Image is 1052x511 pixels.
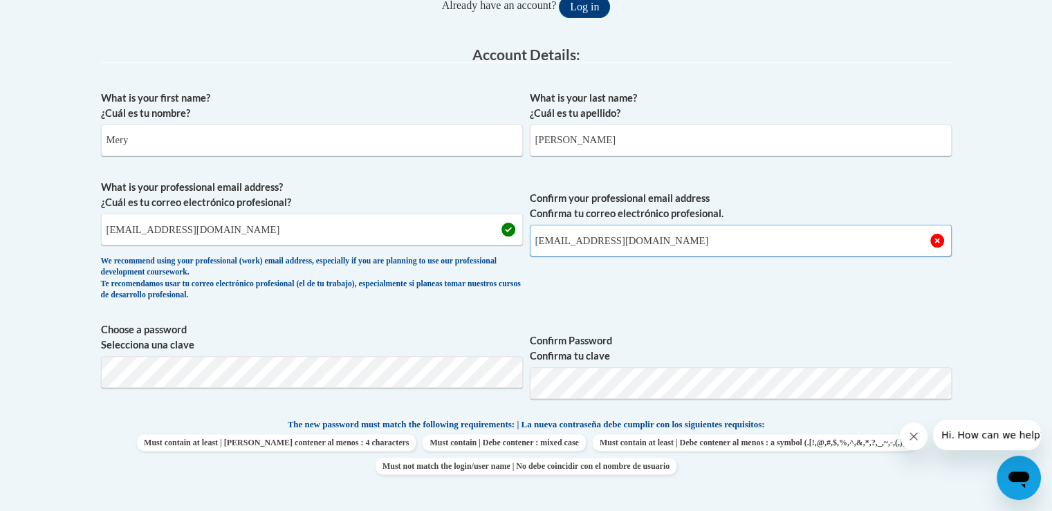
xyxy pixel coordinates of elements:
label: Confirm your professional email address Confirma tu correo electrónico profesional. [530,191,952,221]
input: Metadata input [530,124,952,156]
span: The new password must match the following requirements: | La nueva contraseña debe cumplir con lo... [288,418,765,431]
span: Must contain at least | [PERSON_NAME] contener al menos : 4 characters [137,434,416,451]
iframe: Button to launch messaging window [997,456,1041,500]
span: Hi. How can we help? [8,10,112,21]
label: What is your professional email address? ¿Cuál es tu correo electrónico profesional? [101,180,523,210]
label: Choose a password Selecciona una clave [101,322,523,353]
label: Confirm Password Confirma tu clave [530,333,952,364]
span: Account Details: [472,46,580,63]
iframe: Message from company [933,420,1041,450]
label: What is your first name? ¿Cuál es tu nombre? [101,91,523,121]
div: We recommend using your professional (work) email address, especially if you are planning to use ... [101,256,523,301]
span: Must contain | Debe contener : mixed case [423,434,585,451]
input: Required [530,225,952,257]
input: Metadata input [101,124,523,156]
input: Metadata input [101,214,523,245]
span: Must contain at least | Debe contener al menos : a symbol (.[!,@,#,$,%,^,&,*,?,_,~,-,(,)]) [593,434,915,451]
iframe: Close message [900,422,928,450]
label: What is your last name? ¿Cuál es tu apellido? [530,91,952,121]
span: Must not match the login/user name | No debe coincidir con el nombre de usuario [376,458,676,474]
